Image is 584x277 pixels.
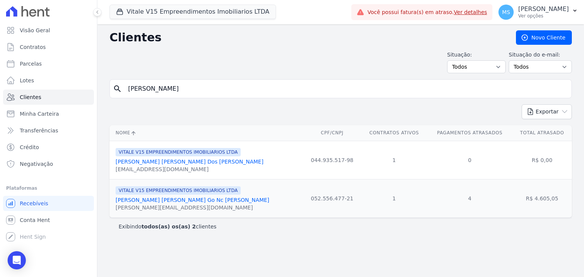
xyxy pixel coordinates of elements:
td: 044.935.517-98 [303,141,361,179]
th: Total Atrasado [512,125,572,141]
b: todos(as) os(as) 2 [141,223,196,230]
span: Clientes [20,93,41,101]
a: Parcelas [3,56,94,71]
span: Minha Carteira [20,110,59,118]
span: Conta Hent [20,216,50,224]
label: Situação: [447,51,506,59]
i: search [113,84,122,93]
td: 4 [427,179,513,217]
a: Novo Cliente [516,30,572,45]
th: CPF/CNPJ [303,125,361,141]
a: Conta Hent [3,212,94,228]
a: [PERSON_NAME] [PERSON_NAME] Dos [PERSON_NAME] [116,159,263,165]
a: Negativação [3,156,94,172]
a: Transferências [3,123,94,138]
a: Contratos [3,39,94,55]
label: Situação do e-mail: [509,51,572,59]
p: [PERSON_NAME] [518,5,569,13]
td: 1 [361,179,427,217]
button: Vitale V15 Empreendimentos Imobiliarios LTDA [109,5,276,19]
div: [PERSON_NAME][EMAIL_ADDRESS][DOMAIN_NAME] [116,204,269,211]
p: Ver opções [518,13,569,19]
a: Visão Geral [3,23,94,38]
span: MS [502,9,510,15]
span: VITALE V15 EMPREENDIMENTOS IMOBILIARIOS LTDA [116,186,241,195]
a: Lotes [3,73,94,88]
td: 1 [361,141,427,179]
th: Nome [109,125,303,141]
h2: Clientes [109,31,504,44]
a: Minha Carteira [3,106,94,121]
td: 0 [427,141,513,179]
a: Ver detalhes [454,9,487,15]
p: Exibindo clientes [119,223,216,230]
div: Open Intercom Messenger [8,251,26,269]
div: Plataformas [6,184,91,193]
span: Visão Geral [20,27,50,34]
button: Exportar [522,104,572,119]
div: [EMAIL_ADDRESS][DOMAIN_NAME] [116,165,263,173]
span: Você possui fatura(s) em atraso. [367,8,487,16]
td: R$ 4.605,05 [512,179,572,217]
a: Clientes [3,90,94,105]
span: Transferências [20,127,58,134]
td: R$ 0,00 [512,141,572,179]
span: Crédito [20,143,39,151]
span: Lotes [20,77,34,84]
span: Negativação [20,160,53,168]
th: Contratos Ativos [361,125,427,141]
a: [PERSON_NAME] [PERSON_NAME] Go Nc [PERSON_NAME] [116,197,269,203]
a: Recebíveis [3,196,94,211]
span: Parcelas [20,60,42,68]
td: 052.556.477-21 [303,179,361,217]
input: Buscar por nome, CPF ou e-mail [124,81,568,96]
button: MS [PERSON_NAME] Ver opções [492,2,584,23]
th: Pagamentos Atrasados [427,125,513,141]
span: Recebíveis [20,200,48,207]
a: Crédito [3,140,94,155]
span: Contratos [20,43,46,51]
span: VITALE V15 EMPREENDIMENTOS IMOBILIARIOS LTDA [116,148,241,156]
